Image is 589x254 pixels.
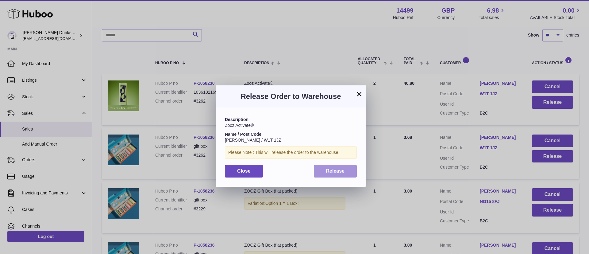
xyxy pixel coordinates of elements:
span: Close [237,168,251,174]
div: Please Note : This will release the order to the warehouse [225,146,357,159]
span: Zooz Activate® [225,123,254,128]
span: [PERSON_NAME] / W1T 1JZ [225,138,281,143]
button: × [356,90,363,98]
strong: Description [225,117,248,122]
button: Close [225,165,263,178]
h3: Release Order to Warehouse [225,92,357,101]
span: Release [326,168,345,174]
strong: Name / Post Code [225,132,261,137]
button: Release [314,165,357,178]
